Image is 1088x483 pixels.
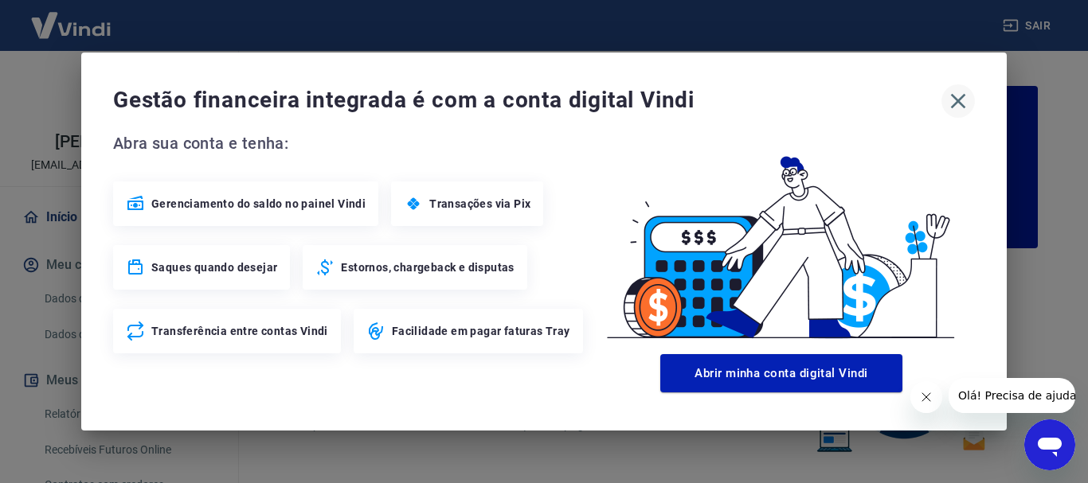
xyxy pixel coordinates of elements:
[588,130,975,348] img: Good Billing
[10,11,134,24] span: Olá! Precisa de ajuda?
[151,196,366,212] span: Gerenciamento do saldo no painel Vindi
[949,378,1075,413] iframe: Mensagem da empresa
[660,354,902,392] button: Abrir minha conta digital Vindi
[910,381,942,413] iframe: Fechar mensagem
[151,323,328,339] span: Transferência entre contas Vindi
[1024,419,1075,470] iframe: Botão para abrir a janela de mensagens
[113,84,941,116] span: Gestão financeira integrada é com a conta digital Vindi
[151,259,277,275] span: Saques quando desejar
[429,196,530,212] span: Transações via Pix
[341,259,514,275] span: Estornos, chargeback e disputas
[392,323,570,339] span: Facilidade em pagar faturas Tray
[113,130,588,156] span: Abra sua conta e tenha:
